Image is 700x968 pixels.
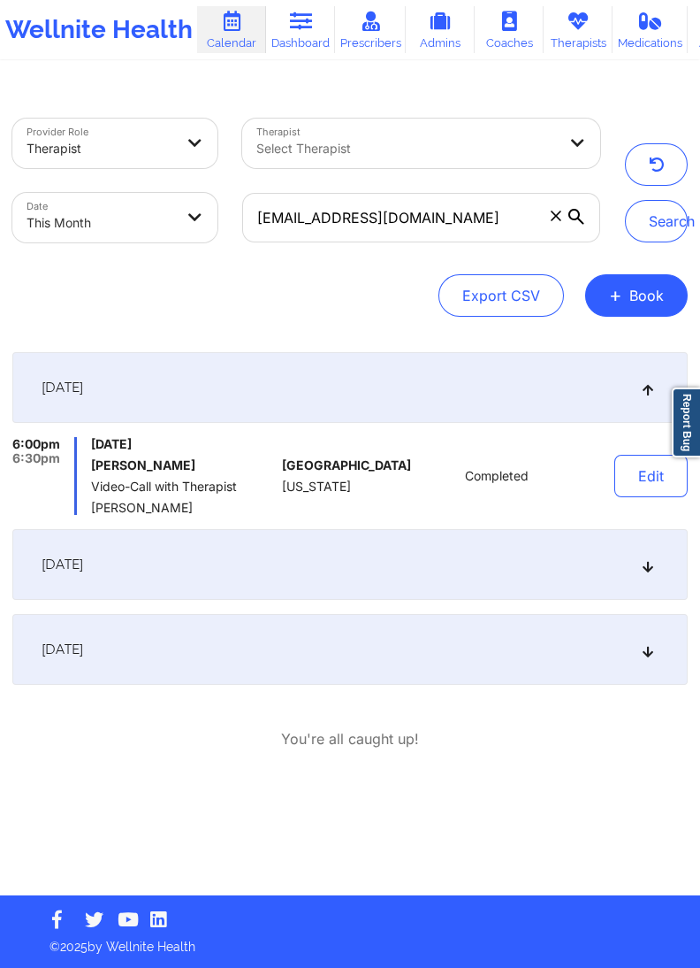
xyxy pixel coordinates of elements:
[197,6,266,53] a: Calendar
[544,6,612,53] a: Therapists
[91,501,275,515] span: [PERSON_NAME]
[282,458,411,472] span: [GEOGRAPHIC_DATA]
[27,204,173,242] div: This Month
[406,6,475,53] a: Admins
[465,469,529,483] span: Completed
[27,129,173,168] div: Therapist
[242,193,600,242] input: Search by patient email
[475,6,544,53] a: Coaches
[614,455,688,497] button: Edit
[42,556,83,573] span: [DATE]
[282,480,351,494] span: [US_STATE]
[37,926,663,956] p: © 2025 by Wellnite Health
[42,641,83,658] span: [DATE]
[672,388,700,457] a: Report Bug
[612,6,687,53] a: Medications
[438,274,564,317] button: Export CSV
[585,274,688,317] button: +Book
[91,437,275,451] span: [DATE]
[12,437,60,451] span: 6:00pm
[266,6,335,53] a: Dashboard
[281,729,419,749] p: You're all caught up!
[609,290,622,300] span: +
[91,458,275,472] h6: [PERSON_NAME]
[625,200,688,242] button: Search
[12,451,60,465] span: 6:30pm
[91,480,275,494] span: Video-Call with Therapist
[335,6,406,53] a: Prescribers
[42,379,83,396] span: [DATE]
